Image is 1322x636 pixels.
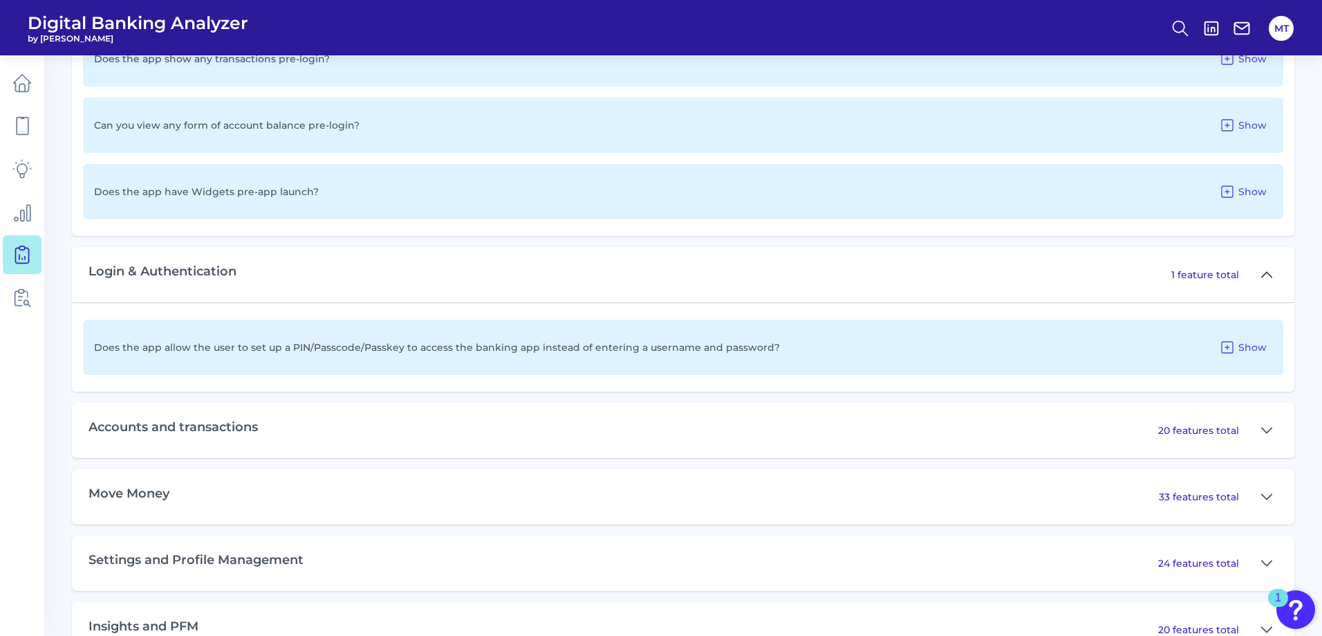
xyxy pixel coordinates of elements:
[94,119,360,131] p: Can you view any form of account balance pre-login?
[89,264,236,280] h3: Login & Authentication
[1213,114,1272,136] button: Show
[28,33,248,44] span: by [PERSON_NAME]
[1159,491,1239,503] p: 33 features total
[1238,53,1267,65] span: Show
[1238,185,1267,198] span: Show
[1275,598,1281,616] div: 1
[1158,624,1239,636] p: 20 features total
[1269,16,1294,41] button: MT
[89,420,258,435] h3: Accounts and transactions
[1238,119,1267,131] span: Show
[1158,557,1239,570] p: 24 features total
[89,553,304,568] h3: Settings and Profile Management
[1213,336,1272,358] button: Show
[1171,269,1239,281] p: 1 feature total
[1238,341,1267,354] span: Show
[1158,424,1239,437] p: 20 features total
[94,185,319,198] p: Does the app have Widgets pre-app launch?
[1213,48,1272,70] button: Show
[94,341,780,354] p: Does the app allow the user to set up a PIN/Passcode/Passkey to access the banking app instead of...
[1276,590,1315,629] button: Open Resource Center, 1 new notification
[1213,181,1272,203] button: Show
[89,487,169,502] h3: Move Money
[28,12,248,33] span: Digital Banking Analyzer
[94,53,330,65] p: Does the app show any transactions pre-login?
[89,619,198,635] h3: Insights and PFM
